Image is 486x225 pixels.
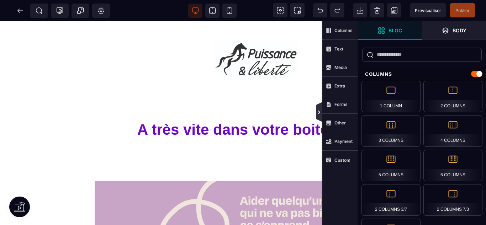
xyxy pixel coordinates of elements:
div: 3 Columns [361,115,421,147]
div: 5 Columns [361,150,421,181]
span: Open Blocks [358,21,422,40]
span: View components [273,3,287,17]
span: Tracking [56,7,63,14]
div: 1 Column [361,81,421,112]
div: 2 Columns 3/7 [361,184,421,216]
span: Open Layer Manager [422,21,486,40]
strong: Body [453,28,466,33]
div: Columns [358,68,486,81]
span: Preview [410,3,446,17]
strong: Other [334,120,346,125]
strong: Columns [334,28,353,33]
strong: Text [334,46,343,52]
img: 098a67b868d486ced95a73680447830e_Logo-puissance_et_liberte-noir.jpg [214,20,298,56]
span: SEO [36,7,43,14]
div: 4 Columns [423,115,482,147]
div: 6 Columns [423,150,482,181]
span: Publier [455,8,470,13]
span: Screenshot [290,3,305,17]
span: Setting Body [97,7,105,14]
strong: Custom [334,157,350,163]
span: Popup [77,7,84,14]
strong: Forms [334,102,348,107]
span: Previsualiser [415,8,441,13]
div: 2 Columns [423,81,482,112]
strong: Media [334,65,347,70]
strong: Bloc [389,28,402,33]
div: 2 Columns 7/3 [423,184,482,216]
strong: Extra [334,83,345,89]
strong: Payment [334,139,353,144]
